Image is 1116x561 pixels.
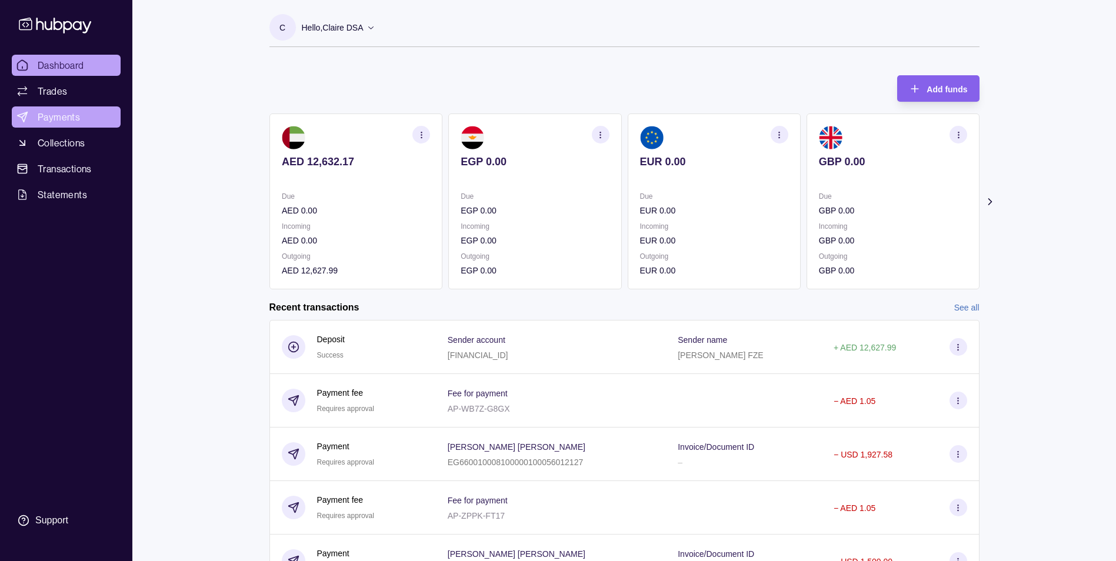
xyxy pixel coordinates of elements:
p: C [279,21,285,34]
span: Trades [38,84,67,98]
p: EGP 0.00 [461,204,609,217]
p: Due [461,190,609,203]
span: Payments [38,110,80,124]
p: EGP 0.00 [461,155,609,168]
p: Invoice/Document ID [678,442,754,452]
a: See all [954,301,980,314]
p: Deposit [317,333,345,346]
p: Payment [317,547,374,560]
p: Sender account [448,335,505,345]
p: EUR 0.00 [639,204,788,217]
span: Requires approval [317,405,374,413]
p: AED 0.00 [282,204,430,217]
p: EUR 0.00 [639,234,788,247]
img: ae [282,126,305,149]
div: Support [35,514,68,527]
p: Outgoing [639,250,788,263]
p: [PERSON_NAME] [PERSON_NAME] [448,549,585,559]
img: eu [639,126,663,149]
p: EGP 0.00 [461,264,609,277]
p: [PERSON_NAME] [PERSON_NAME] [448,442,585,452]
p: Payment fee [317,386,374,399]
p: Fee for payment [448,389,508,398]
p: + AED 12,627.99 [834,343,896,352]
p: EUR 0.00 [639,155,788,168]
p: EG660010008100000100056012127 [448,458,583,467]
h2: Recent transactions [269,301,359,314]
a: Collections [12,132,121,153]
p: GBP 0.00 [818,155,967,168]
p: Incoming [461,220,609,233]
span: Requires approval [317,512,374,520]
p: Invoice/Document ID [678,549,754,559]
p: AED 12,627.99 [282,264,430,277]
span: Requires approval [317,458,374,466]
a: Payments [12,106,121,128]
span: Dashboard [38,58,84,72]
p: Due [818,190,967,203]
p: Outgoing [461,250,609,263]
p: Hello, Claire DSA [302,21,364,34]
a: Transactions [12,158,121,179]
p: GBP 0.00 [818,264,967,277]
p: − USD 1,927.58 [834,450,892,459]
p: Fee for payment [448,496,508,505]
p: Due [282,190,430,203]
p: AP-ZPPK-FT17 [448,511,505,520]
p: GBP 0.00 [818,234,967,247]
a: Dashboard [12,55,121,76]
img: gb [818,126,842,149]
span: Transactions [38,162,92,176]
img: eg [461,126,484,149]
p: EGP 0.00 [461,234,609,247]
p: − AED 1.05 [834,503,875,513]
p: − AED 1.05 [834,396,875,406]
p: Outgoing [818,250,967,263]
p: Incoming [639,220,788,233]
p: Outgoing [282,250,430,263]
span: Success [317,351,344,359]
p: Incoming [818,220,967,233]
p: [FINANCIAL_ID] [448,350,508,360]
span: Add funds [927,85,967,94]
p: AED 12,632.17 [282,155,430,168]
span: Statements [38,188,87,202]
p: EUR 0.00 [639,264,788,277]
p: Payment fee [317,493,374,506]
p: Payment [317,440,374,453]
p: Incoming [282,220,430,233]
button: Add funds [897,75,979,102]
p: AED 0.00 [282,234,430,247]
p: Sender name [678,335,727,345]
p: AP-WB7Z-G8GX [448,404,510,413]
a: Statements [12,184,121,205]
span: Collections [38,136,85,150]
p: – [678,458,682,467]
a: Trades [12,81,121,102]
p: [PERSON_NAME] FZE [678,350,763,360]
p: Due [639,190,788,203]
a: Support [12,508,121,533]
p: GBP 0.00 [818,204,967,217]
